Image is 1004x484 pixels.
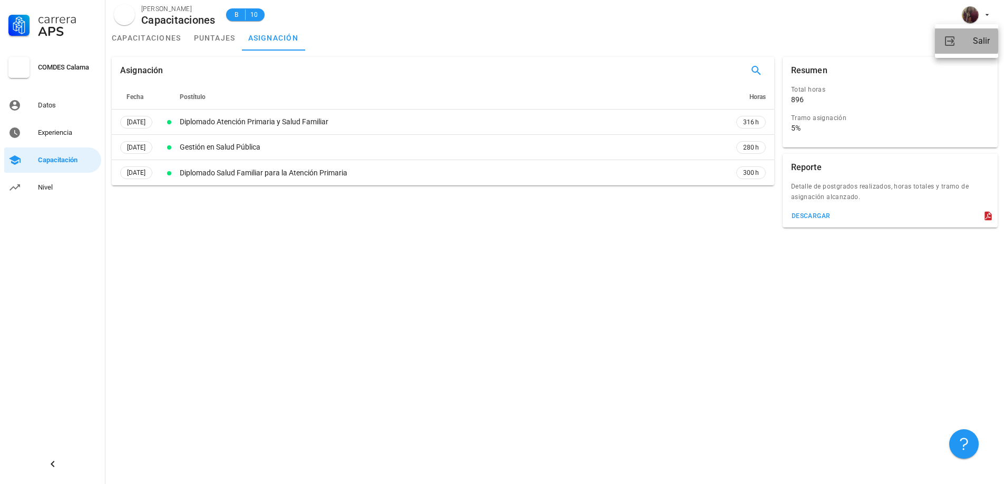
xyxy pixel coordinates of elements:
div: Resumen [791,57,827,84]
span: B [232,9,241,20]
span: Fecha [126,93,143,101]
div: Nivel [38,183,97,192]
div: APS [38,25,97,38]
div: Gestión en Salud Pública [180,142,726,153]
th: Fecha [112,84,161,110]
div: COMDES Calama [38,63,97,72]
a: Nivel [4,175,101,200]
div: Salir [973,31,990,52]
a: Experiencia [4,120,101,145]
div: Experiencia [38,129,97,137]
div: Diplomado Salud Familiar para la Atención Primaria [180,167,726,179]
div: Capacitación [38,156,97,164]
div: Total horas [791,84,981,95]
span: 300 h [743,167,759,178]
a: Capacitación [4,147,101,173]
div: Diplomado Atención Primaria y Salud Familiar [180,116,726,127]
div: Datos [38,101,97,110]
div: Reporte [791,154,822,181]
div: descargar [791,212,831,220]
span: 10 [250,9,258,20]
th: Postítulo [178,84,728,110]
div: Asignación [120,57,163,84]
a: Datos [4,93,101,118]
button: descargar [787,209,835,223]
a: asignación [242,25,305,51]
div: Carrera [38,13,97,25]
a: puntajes [188,25,242,51]
span: Postítulo [180,93,206,101]
span: [DATE] [127,167,145,179]
span: 280 h [743,142,759,153]
div: Capacitaciones [141,14,216,26]
div: 5% [791,123,801,133]
span: [DATE] [127,116,145,128]
span: 316 h [743,117,759,127]
div: avatar [962,6,979,23]
div: Detalle de postgrados realizados, horas totales y tramo de asignación alcanzado. [783,181,998,209]
span: Horas [749,93,766,101]
div: [PERSON_NAME] [141,4,216,14]
div: 896 [791,95,804,104]
a: capacitaciones [105,25,188,51]
div: Tramo asignación [791,113,981,123]
th: Horas [728,84,774,110]
span: [DATE] [127,142,145,153]
div: avatar [114,4,135,25]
